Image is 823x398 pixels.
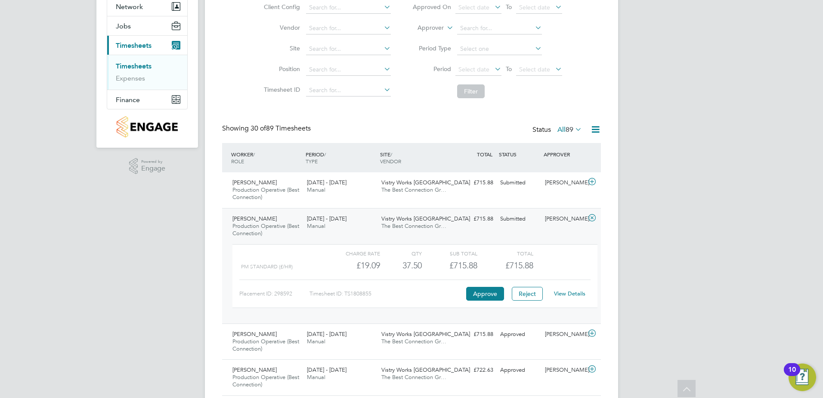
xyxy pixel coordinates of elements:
div: PERIOD [303,146,378,169]
label: All [557,125,582,134]
img: countryside-properties-logo-retina.png [117,116,177,137]
label: Site [261,44,300,52]
div: Approved [497,363,541,377]
span: £715.88 [505,260,533,271]
span: [PERSON_NAME] [232,215,277,222]
label: Approved On [412,3,451,11]
div: £722.63 [452,363,497,377]
span: TOTAL [477,151,492,158]
button: Filter [457,84,485,98]
span: Manual [307,373,325,381]
span: [DATE] - [DATE] [307,215,347,222]
span: PM Standard (£/HR) [241,264,293,270]
button: Jobs [107,16,187,35]
div: £19.09 [325,258,380,273]
span: VENDOR [380,158,401,165]
span: The Best Connection Gr… [381,373,446,381]
input: Search for... [306,2,391,14]
span: The Best Connection Gr… [381,338,446,345]
span: Vistry Works [GEOGRAPHIC_DATA] [381,330,470,338]
span: / [253,151,255,158]
div: Showing [222,124,312,133]
label: Position [261,65,300,73]
span: [DATE] - [DATE] [307,366,347,373]
span: TYPE [306,158,318,165]
input: Search for... [457,22,542,34]
span: Select date [458,3,489,11]
span: [PERSON_NAME] [232,179,277,186]
span: Finance [116,96,140,104]
span: Production Operative (Best Connection) [232,373,299,388]
span: Jobs [116,22,131,30]
div: Status [532,124,584,136]
a: View Details [554,290,585,297]
div: [PERSON_NAME] [541,212,586,226]
div: Submitted [497,176,541,190]
a: Timesheets [116,62,152,70]
div: Timesheet ID: TS1808855 [309,287,464,301]
button: Timesheets [107,36,187,55]
span: Select date [519,3,550,11]
span: 89 [566,125,573,134]
div: [PERSON_NAME] [541,176,586,190]
label: Vendor [261,24,300,31]
div: Approved [497,327,541,342]
span: Powered by [141,158,165,165]
span: Select date [519,65,550,73]
div: 37.50 [380,258,422,273]
label: Period [412,65,451,73]
a: Powered byEngage [129,158,166,174]
span: Production Operative (Best Connection) [232,186,299,201]
span: Manual [307,338,325,345]
span: Manual [307,222,325,230]
button: Approve [466,287,504,301]
span: 89 Timesheets [251,124,311,133]
label: Client Config [261,3,300,11]
button: Open Resource Center, 10 new notifications [789,364,816,391]
label: Approver [405,24,444,32]
input: Select one [457,43,542,55]
div: Total [477,248,533,258]
a: Expenses [116,74,145,82]
label: Timesheet ID [261,86,300,93]
div: APPROVER [541,146,586,162]
div: WORKER [229,146,303,169]
input: Search for... [306,64,391,76]
a: Go to home page [107,116,188,137]
input: Search for... [306,84,391,96]
span: Vistry Works [GEOGRAPHIC_DATA] [381,366,470,373]
span: The Best Connection Gr… [381,222,446,230]
div: QTY [380,248,422,258]
span: / [324,151,326,158]
div: 10 [788,370,796,381]
span: Select date [458,65,489,73]
button: Reject [512,287,543,301]
span: Engage [141,165,165,172]
div: £715.88 [422,258,477,273]
div: SITE [378,146,452,169]
div: STATUS [497,146,541,162]
div: £715.88 [452,212,497,226]
span: / [390,151,392,158]
span: [PERSON_NAME] [232,366,277,373]
div: £715.88 [452,327,497,342]
span: To [503,1,514,12]
span: Production Operative (Best Connection) [232,222,299,237]
div: [PERSON_NAME] [541,327,586,342]
span: Timesheets [116,41,152,50]
span: ROLE [231,158,244,165]
div: Charge rate [325,248,380,258]
span: Network [116,3,143,11]
div: [PERSON_NAME] [541,363,586,377]
div: £715.88 [452,176,497,190]
div: Timesheets [107,55,187,90]
label: Period Type [412,44,451,52]
span: Vistry Works [GEOGRAPHIC_DATA] [381,215,470,222]
div: Sub Total [422,248,477,258]
span: The Best Connection Gr… [381,186,446,193]
div: Placement ID: 298592 [239,287,309,301]
input: Search for... [306,22,391,34]
span: To [503,63,514,75]
span: 30 of [251,124,266,133]
span: Production Operative (Best Connection) [232,338,299,352]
